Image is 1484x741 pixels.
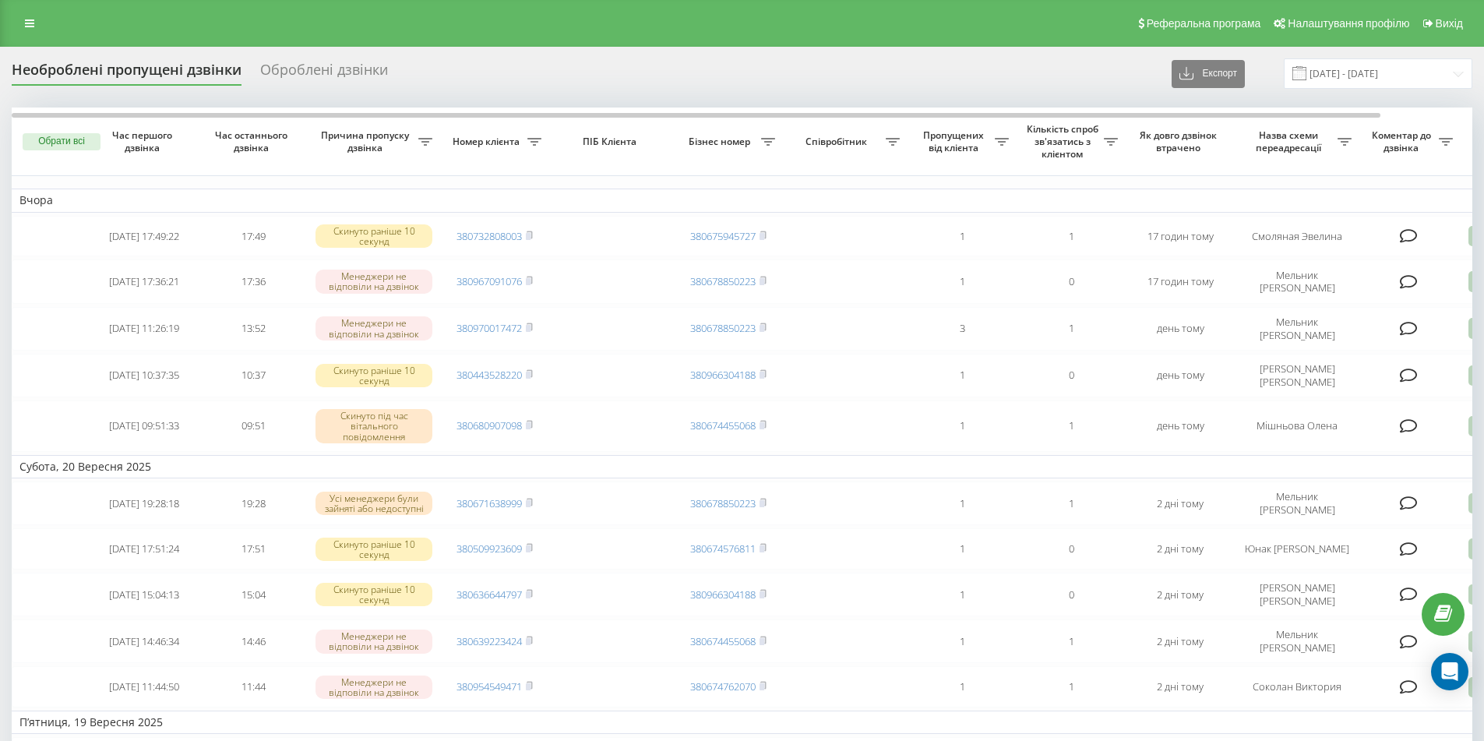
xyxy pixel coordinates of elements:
div: Менеджери не відповіли на дзвінок [315,316,432,340]
div: Скинуто раніше 10 секунд [315,364,432,387]
td: 1 [1017,307,1126,351]
td: Юнак [PERSON_NAME] [1235,528,1359,570]
td: 11:44 [199,666,308,707]
a: 380954549471 [456,679,522,693]
td: [DATE] 15:04:13 [90,573,199,616]
span: Пропущених від клієнта [915,129,995,153]
a: 380674576811 [690,542,756,556]
span: Вихід [1436,17,1463,30]
td: [DATE] 17:36:21 [90,259,199,303]
span: Назва схеми переадресації [1243,129,1338,153]
td: 14:46 [199,619,308,663]
td: [DATE] 11:26:19 [90,307,199,351]
td: 1 [908,573,1017,616]
td: 1 [908,400,1017,452]
td: 1 [908,666,1017,707]
a: 380674762070 [690,679,756,693]
td: 09:51 [199,400,308,452]
td: 1 [908,619,1017,663]
div: Скинуто під час вітального повідомлення [315,409,432,443]
div: Скинуто раніше 10 секунд [315,224,432,248]
td: 17 годин тому [1126,216,1235,257]
td: день тому [1126,307,1235,351]
span: ПІБ Клієнта [562,136,661,148]
td: 10:37 [199,354,308,397]
td: 2 дні тому [1126,573,1235,616]
span: Налаштування профілю [1288,17,1409,30]
a: 380674455068 [690,634,756,648]
button: Обрати всі [23,133,100,150]
td: [DATE] 19:28:18 [90,482,199,525]
a: 380966304188 [690,588,756,602]
td: 1 [908,354,1017,397]
td: 1 [908,216,1017,257]
a: 380966304188 [690,368,756,382]
a: 380443528220 [456,368,522,382]
span: Час останнього дзвінка [211,129,295,153]
td: Мельник [PERSON_NAME] [1235,259,1359,303]
td: 3 [908,307,1017,351]
td: Мельник [PERSON_NAME] [1235,482,1359,525]
div: Усі менеджери були зайняті або недоступні [315,492,432,515]
span: Реферальна програма [1147,17,1261,30]
td: [DATE] 17:51:24 [90,528,199,570]
span: Співробітник [791,136,886,148]
a: 380678850223 [690,274,756,288]
div: Менеджери не відповіли на дзвінок [315,630,432,653]
div: Оброблені дзвінки [260,62,388,86]
td: день тому [1126,400,1235,452]
td: [DATE] 11:44:50 [90,666,199,707]
td: [PERSON_NAME] [PERSON_NAME] [1235,573,1359,616]
td: 19:28 [199,482,308,525]
span: Причина пропуску дзвінка [315,129,418,153]
a: 380678850223 [690,321,756,335]
td: 0 [1017,354,1126,397]
td: 17:36 [199,259,308,303]
td: [DATE] 10:37:35 [90,354,199,397]
a: 380674455068 [690,418,756,432]
td: 17:51 [199,528,308,570]
button: Експорт [1172,60,1245,88]
td: 1 [1017,666,1126,707]
td: 1 [908,482,1017,525]
td: [DATE] 14:46:34 [90,619,199,663]
div: Менеджери не відповіли на дзвінок [315,676,432,699]
div: Скинуто раніше 10 секунд [315,583,432,606]
div: Необроблені пропущені дзвінки [12,62,241,86]
td: Мішньова Олена [1235,400,1359,452]
td: день тому [1126,354,1235,397]
a: 380671638999 [456,496,522,510]
td: [DATE] 17:49:22 [90,216,199,257]
td: 2 дні тому [1126,528,1235,570]
span: Номер клієнта [448,136,527,148]
td: 2 дні тому [1126,482,1235,525]
td: 15:04 [199,573,308,616]
span: Бізнес номер [682,136,761,148]
td: 2 дні тому [1126,666,1235,707]
td: 1 [1017,619,1126,663]
td: 17 годин тому [1126,259,1235,303]
div: Менеджери не відповіли на дзвінок [315,270,432,293]
td: Смоляная Эвелина [1235,216,1359,257]
span: Коментар до дзвінка [1367,129,1439,153]
td: [PERSON_NAME] [PERSON_NAME] [1235,354,1359,397]
span: Час першого дзвінка [102,129,186,153]
td: 0 [1017,573,1126,616]
td: Мельник [PERSON_NAME] [1235,619,1359,663]
td: Мельник [PERSON_NAME] [1235,307,1359,351]
div: Open Intercom Messenger [1431,653,1468,690]
td: Соколан Виктория [1235,666,1359,707]
a: 380678850223 [690,496,756,510]
a: 380639223424 [456,634,522,648]
div: Скинуто раніше 10 секунд [315,538,432,561]
a: 380732808003 [456,229,522,243]
td: 13:52 [199,307,308,351]
a: 380509923609 [456,542,522,556]
a: 380680907098 [456,418,522,432]
td: [DATE] 09:51:33 [90,400,199,452]
td: 1 [1017,400,1126,452]
a: 380636644797 [456,588,522,602]
td: 2 дні тому [1126,619,1235,663]
td: 17:49 [199,216,308,257]
a: 380970017472 [456,321,522,335]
